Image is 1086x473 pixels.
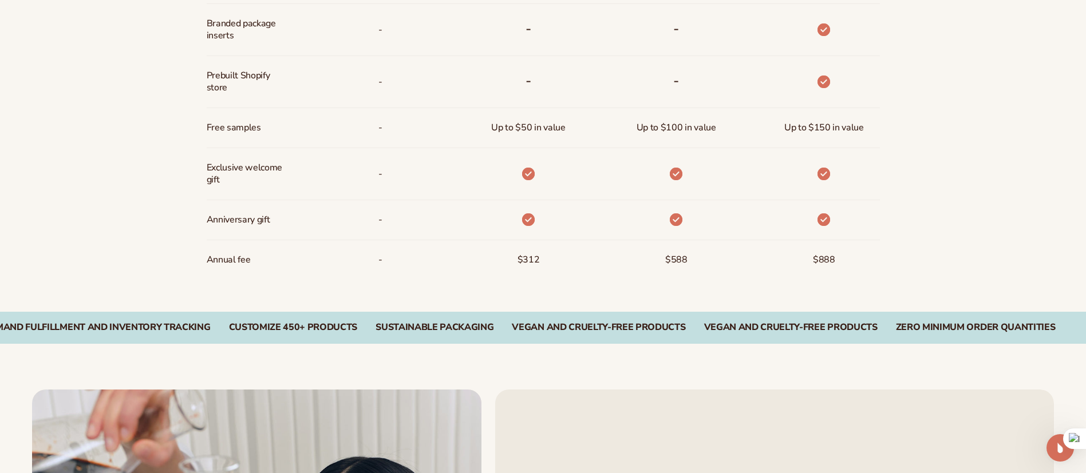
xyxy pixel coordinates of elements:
[378,117,382,138] span: -
[512,322,685,333] div: VEGAN AND CRUELTY-FREE PRODUCTS
[784,117,864,138] span: Up to $150 in value
[896,322,1056,333] div: Zero Minimum Order QuantitieS
[673,19,679,38] b: -
[207,249,251,271] span: Annual fee
[207,13,283,46] span: Branded package inserts
[207,157,283,190] span: Exclusive welcome gift
[378,71,382,93] span: -
[378,249,382,271] span: -
[704,322,878,333] div: Vegan and Cruelty-Free Products
[376,322,493,333] div: SUSTAINABLE PACKAGING
[526,19,531,38] b: -
[207,117,261,138] span: Free samples
[813,249,835,271] span: $888
[1046,434,1074,462] iframe: Intercom live chat
[673,71,679,90] b: -
[526,71,531,90] b: -
[637,117,716,138] span: Up to $100 in value
[378,164,382,185] span: -
[207,209,270,230] span: Anniversary gift
[491,117,565,138] span: Up to $50 in value
[665,249,688,271] span: $588
[378,19,382,41] span: -
[378,209,382,230] span: -
[518,249,540,271] span: $312
[229,322,358,333] div: CUSTOMIZE 450+ PRODUCTS
[207,65,283,98] span: Prebuilt Shopify store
